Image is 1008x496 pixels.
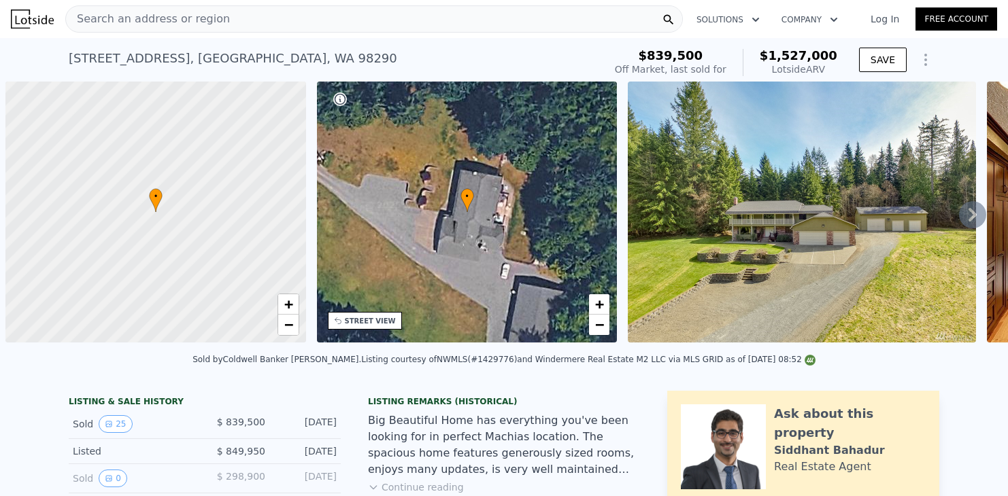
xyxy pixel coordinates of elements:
[276,415,337,433] div: [DATE]
[859,48,907,72] button: SAVE
[284,296,292,313] span: +
[595,296,604,313] span: +
[149,188,163,212] div: •
[278,294,299,315] a: Zoom in
[276,470,337,487] div: [DATE]
[774,459,871,475] div: Real Estate Agent
[760,63,837,76] div: Lotside ARV
[686,7,771,32] button: Solutions
[217,471,265,482] span: $ 298,900
[192,355,361,364] div: Sold by Coldwell Banker [PERSON_NAME] .
[805,355,816,366] img: NWMLS Logo
[628,82,976,342] img: Sale: 128945520 Parcel: 103902038
[368,412,640,478] div: Big Beautiful Home has everything you've been looking for in perfect Machias location. The spacio...
[912,46,939,73] button: Show Options
[774,404,926,442] div: Ask about this property
[284,316,292,333] span: −
[460,190,474,202] span: •
[345,316,396,326] div: STREET VIEW
[11,10,54,29] img: Lotside
[615,63,726,76] div: Off Market, last sold for
[368,396,640,407] div: Listing Remarks (Historical)
[66,11,230,27] span: Search an address or region
[460,188,474,212] div: •
[276,444,337,458] div: [DATE]
[69,49,397,68] div: [STREET_ADDRESS] , [GEOGRAPHIC_DATA] , WA 98290
[595,316,604,333] span: −
[73,415,194,433] div: Sold
[278,315,299,335] a: Zoom out
[774,442,885,459] div: Siddhant Bahadur
[589,294,609,315] a: Zoom in
[99,415,132,433] button: View historical data
[760,48,837,63] span: $1,527,000
[639,48,703,63] span: $839,500
[99,470,127,487] button: View historical data
[73,470,194,487] div: Sold
[217,417,265,427] span: $ 839,500
[589,315,609,335] a: Zoom out
[73,444,194,458] div: Listed
[854,12,915,26] a: Log In
[915,7,997,31] a: Free Account
[771,7,849,32] button: Company
[368,480,464,494] button: Continue reading
[149,190,163,202] span: •
[69,396,341,410] div: LISTING & SALE HISTORY
[361,355,816,364] div: Listing courtesy of NWMLS (#1429776) and Windermere Real Estate M2 LLC via MLS GRID as of [DATE] ...
[217,446,265,457] span: $ 849,950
